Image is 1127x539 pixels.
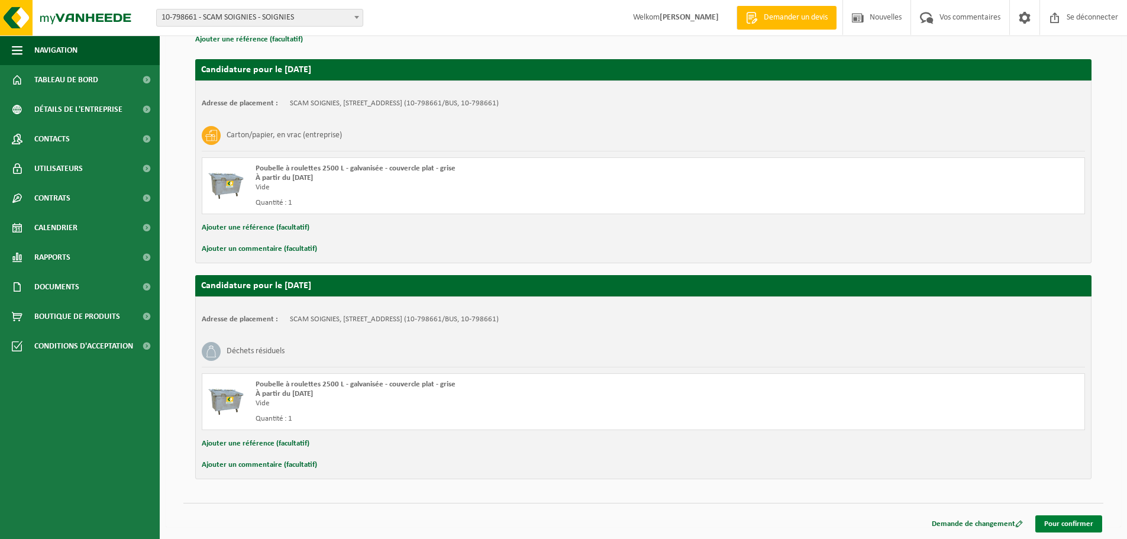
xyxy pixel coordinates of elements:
font: Ajouter un commentaire (facultatif) [202,461,317,469]
font: Ajouter une référence (facultatif) [195,35,303,43]
font: Candidature pour le [DATE] [201,65,311,75]
font: Détails de l'entreprise [34,105,122,114]
font: Poubelle à roulettes 2500 L - galvanisée - couvercle plat - grise [256,380,456,388]
font: Se déconnecter [1067,13,1118,22]
font: Ajouter une référence (facultatif) [202,224,309,231]
font: À partir du [DATE] [256,390,313,398]
button: Ajouter une référence (facultatif) [195,32,303,47]
font: Conditions d'acceptation [34,342,133,351]
font: Documents [34,283,79,292]
font: Vide [256,399,269,407]
font: Ajouter une référence (facultatif) [202,440,309,447]
font: Carton/papier, en vrac (entreprise) [227,131,342,140]
font: Pour confirmer [1044,520,1093,528]
font: Boutique de produits [34,312,120,321]
font: Vos commentaires [939,13,1000,22]
font: Demande de changement [932,520,1015,528]
button: Ajouter un commentaire (facultatif) [202,457,317,473]
a: Pour confirmer [1035,515,1102,532]
font: Déchets résiduels [227,347,285,356]
td: SCAM SOIGNIES, [STREET_ADDRESS] (10-798661/BUS, 10-798661) [290,99,499,108]
font: Contacts [34,135,70,144]
font: Rapports [34,253,70,262]
font: Quantité : 1 [256,415,292,422]
font: 10-798661 - SCAM SOIGNIES - SOIGNIES [162,13,294,22]
button: Ajouter une référence (facultatif) [202,220,309,235]
font: Ajouter un commentaire (facultatif) [202,245,317,253]
a: Demande de changement [923,515,1032,532]
font: À partir du [DATE] [256,174,313,182]
button: Ajouter un commentaire (facultatif) [202,241,317,257]
span: 10-798661 - SCAM SOIGNIES - SOIGNIES [157,9,363,26]
font: Navigation [34,46,77,55]
font: Demander un devis [764,13,828,22]
font: Adresse de placement : [202,315,278,323]
font: Utilisateurs [34,164,83,173]
font: Adresse de placement : [202,99,278,107]
font: Quantité : 1 [256,199,292,206]
a: Demander un devis [737,6,837,30]
strong: [PERSON_NAME] [660,13,719,22]
font: Contrats [34,194,70,203]
font: Candidature pour le [DATE] [201,281,311,291]
font: Poubelle à roulettes 2500 L - galvanisée - couvercle plat - grise [256,164,456,172]
font: Tableau de bord [34,76,98,85]
font: Nouvelles [870,13,902,22]
font: Vide [256,183,269,191]
font: Calendrier [34,224,77,233]
span: 10-798661 - SCAM SOIGNIES - SOIGNIES [156,9,363,27]
img: WB-2500-GAL-GY-01.png [208,380,244,415]
img: WB-2500-GAL-GY-01.png [208,164,244,199]
button: Ajouter une référence (facultatif) [202,436,309,451]
font: SCAM SOIGNIES, [STREET_ADDRESS] (10-798661/BUS, 10-798661) [290,315,499,323]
